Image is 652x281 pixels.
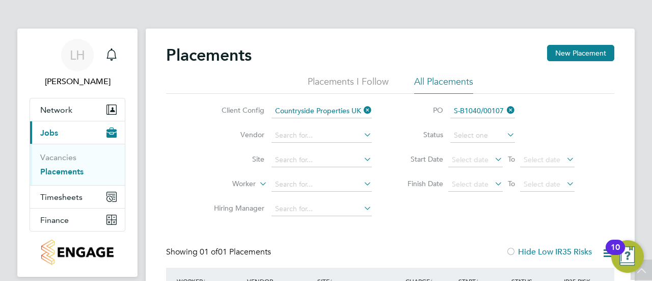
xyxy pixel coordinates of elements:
[30,186,125,208] button: Timesheets
[505,152,518,166] span: To
[30,39,125,88] a: LH[PERSON_NAME]
[547,45,614,61] button: New Placement
[271,129,372,143] input: Search for...
[452,155,488,164] span: Select date
[271,202,372,216] input: Search for...
[524,155,560,164] span: Select date
[200,247,271,257] span: 01 Placements
[206,203,264,213] label: Hiring Manager
[40,192,83,202] span: Timesheets
[611,240,644,273] button: Open Resource Center, 10 new notifications
[397,179,443,188] label: Finish Date
[450,129,515,143] input: Select one
[30,209,125,231] button: Finance
[611,247,620,261] div: 10
[452,180,488,189] span: Select date
[505,177,518,190] span: To
[40,128,58,138] span: Jobs
[506,247,592,257] label: Hide Low IR35 Risks
[70,48,85,62] span: LH
[271,153,372,167] input: Search for...
[397,106,443,115] label: PO
[41,240,113,265] img: countryside-properties-logo-retina.png
[17,29,138,277] nav: Main navigation
[271,104,372,118] input: Search for...
[30,98,125,121] button: Network
[40,215,69,225] span: Finance
[524,180,560,189] span: Select date
[414,75,473,94] li: All Placements
[197,179,256,189] label: Worker
[30,144,125,185] div: Jobs
[40,152,76,162] a: Vacancies
[30,75,125,88] span: Lloyd Holliday
[206,130,264,139] label: Vendor
[397,130,443,139] label: Status
[166,247,273,258] div: Showing
[450,104,515,118] input: Search for...
[30,240,125,265] a: Go to home page
[206,155,264,164] label: Site
[166,45,252,65] h2: Placements
[30,121,125,144] button: Jobs
[40,105,72,115] span: Network
[308,75,389,94] li: Placements I Follow
[200,247,218,257] span: 01 of
[271,177,372,192] input: Search for...
[397,155,443,164] label: Start Date
[206,106,264,115] label: Client Config
[40,167,84,176] a: Placements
